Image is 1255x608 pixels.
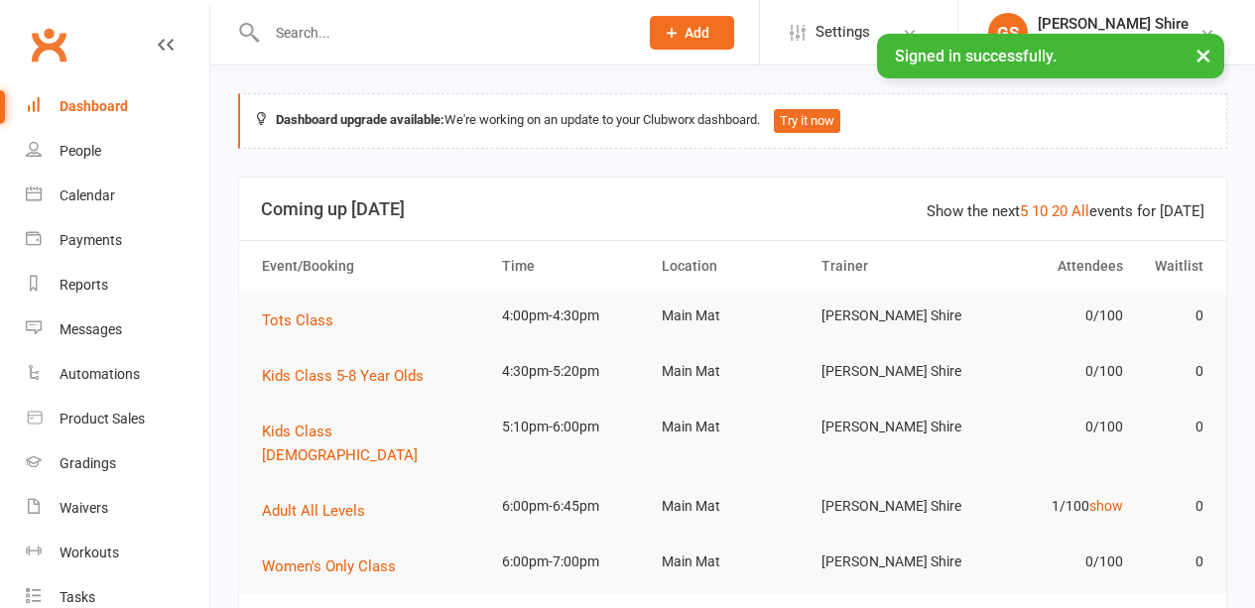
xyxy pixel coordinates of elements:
span: Signed in successfully. [895,47,1057,65]
td: Main Mat [653,293,813,339]
td: [PERSON_NAME] Shire [813,404,972,450]
a: Reports [26,263,209,307]
td: 0 [1132,404,1212,450]
td: 0 [1132,483,1212,530]
button: Kids Class [DEMOGRAPHIC_DATA] [262,420,484,467]
div: [PERSON_NAME] Shire [1038,15,1189,33]
div: Tasks [60,589,95,605]
div: Automations [60,366,140,382]
td: 0/100 [972,539,1132,585]
a: Product Sales [26,397,209,441]
td: 1/100 [972,483,1132,530]
span: Kids Class [DEMOGRAPHIC_DATA] [262,423,418,464]
div: People [60,143,101,159]
td: Main Mat [653,539,813,585]
a: Calendar [26,174,209,218]
td: 0/100 [972,293,1132,339]
span: Add [685,25,709,41]
strong: Dashboard upgrade available: [276,112,444,127]
input: Search... [261,19,625,47]
td: Main Mat [653,404,813,450]
div: We're working on an update to your Clubworx dashboard. [238,93,1227,149]
span: Settings [816,10,870,55]
a: 20 [1052,202,1067,220]
div: Payments [60,232,122,248]
button: Adult All Levels [262,499,379,523]
td: 5:10pm-6:00pm [493,404,653,450]
div: Show the next events for [DATE] [927,199,1204,223]
button: Tots Class [262,308,347,332]
div: Waivers [60,500,108,516]
td: [PERSON_NAME] Shire [813,348,972,395]
button: × [1186,34,1221,76]
h3: Coming up [DATE] [261,199,1204,219]
div: Reports [60,277,108,293]
td: 0/100 [972,404,1132,450]
th: Trainer [813,241,972,292]
div: Product Sales [60,411,145,426]
a: 5 [1020,202,1028,220]
a: Waivers [26,486,209,531]
a: Workouts [26,531,209,575]
a: Dashboard [26,84,209,129]
td: Main Mat [653,348,813,395]
button: Add [650,16,734,50]
a: Automations [26,352,209,397]
td: 0 [1132,348,1212,395]
a: All [1071,202,1089,220]
span: Kids Class 5-8 Year Olds [262,367,424,385]
td: 4:30pm-5:20pm [493,348,653,395]
td: 6:00pm-6:45pm [493,483,653,530]
a: Gradings [26,441,209,486]
span: Women's Only Class [262,557,396,575]
td: 6:00pm-7:00pm [493,539,653,585]
a: People [26,129,209,174]
button: Try it now [774,109,840,133]
td: [PERSON_NAME] Shire [813,539,972,585]
button: Kids Class 5-8 Year Olds [262,364,438,388]
div: Dashboard [60,98,128,114]
a: Clubworx [24,20,73,69]
span: Tots Class [262,311,333,329]
div: GS [988,13,1028,53]
span: Adult All Levels [262,502,365,520]
td: 0 [1132,539,1212,585]
td: 4:00pm-4:30pm [493,293,653,339]
td: 0/100 [972,348,1132,395]
a: show [1089,498,1123,514]
a: Payments [26,218,209,263]
td: Main Mat [653,483,813,530]
td: 0 [1132,293,1212,339]
a: Messages [26,307,209,352]
td: [PERSON_NAME] Shire [813,293,972,339]
div: [PERSON_NAME] Shire [1038,33,1189,51]
a: 10 [1032,202,1048,220]
th: Event/Booking [253,241,493,292]
div: Calendar [60,187,115,203]
th: Time [493,241,653,292]
th: Waitlist [1132,241,1212,292]
th: Attendees [972,241,1132,292]
div: Workouts [60,545,119,560]
div: Gradings [60,455,116,471]
button: Women's Only Class [262,554,410,578]
th: Location [653,241,813,292]
div: Messages [60,321,122,337]
td: [PERSON_NAME] Shire [813,483,972,530]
